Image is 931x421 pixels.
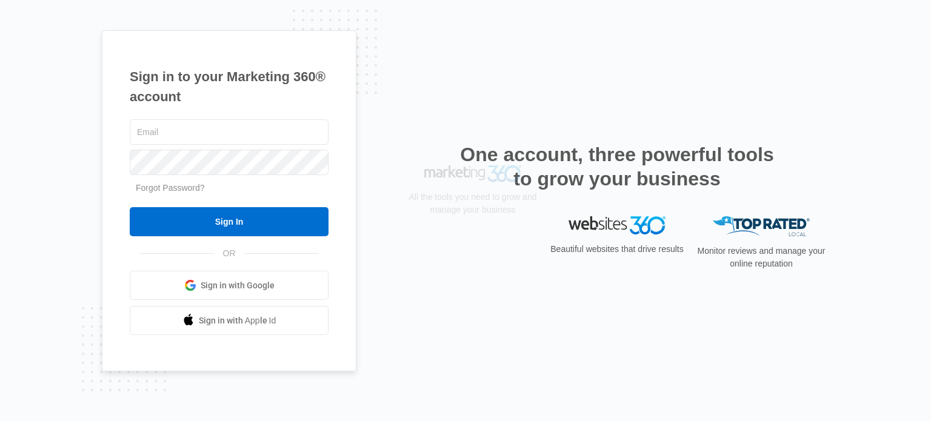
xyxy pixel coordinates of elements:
[456,142,778,191] h2: One account, three powerful tools to grow your business
[130,119,329,145] input: Email
[130,306,329,335] a: Sign in with Apple Id
[549,243,685,256] p: Beautiful websites that drive results
[130,271,329,300] a: Sign in with Google
[201,279,275,292] span: Sign in with Google
[693,245,829,270] p: Monitor reviews and manage your online reputation
[713,216,810,236] img: Top Rated Local
[136,183,205,193] a: Forgot Password?
[424,216,521,233] img: Marketing 360
[130,207,329,236] input: Sign In
[130,67,329,107] h1: Sign in to your Marketing 360® account
[405,242,541,267] p: All the tools you need to grow and manage your business
[199,314,276,327] span: Sign in with Apple Id
[569,216,666,234] img: Websites 360
[215,247,244,260] span: OR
